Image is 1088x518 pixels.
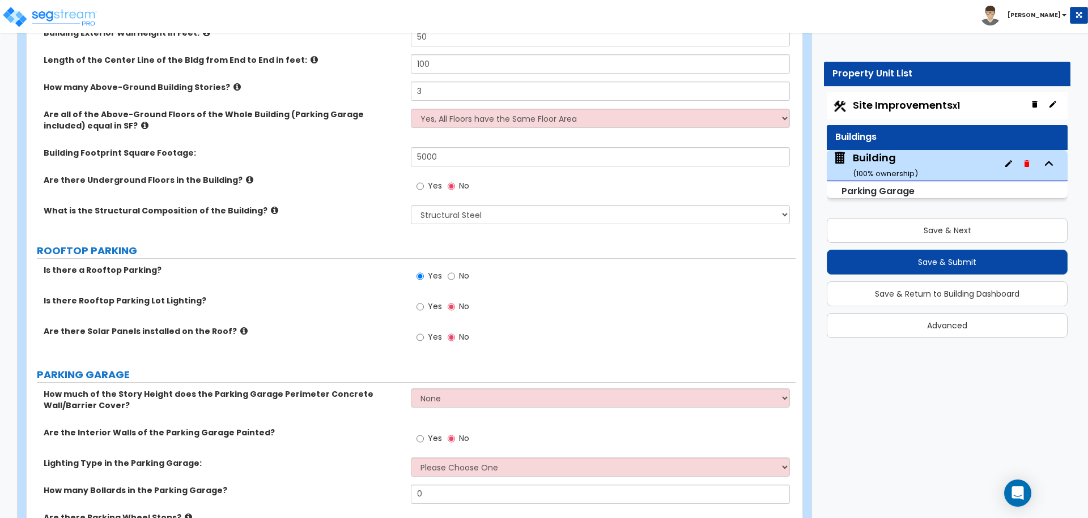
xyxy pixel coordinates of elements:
[827,281,1068,306] button: Save & Return to Building Dashboard
[37,243,796,258] label: ROOFTOP PARKING
[2,6,98,28] img: logo_pro_r.png
[428,331,442,343] span: Yes
[44,295,402,306] label: Is there Rooftop Parking Lot Lighting?
[44,427,402,438] label: Are the Interior Walls of the Parking Garage Painted?
[953,100,960,112] small: x1
[853,151,918,179] div: Building
[459,301,469,312] span: No
[853,168,918,179] small: ( 100 % ownership)
[428,270,442,281] span: Yes
[448,301,455,313] input: No
[233,83,241,91] i: click for more info!
[428,433,442,444] span: Yes
[416,331,424,344] input: Yes
[1004,480,1031,507] div: Open Intercom Messenger
[44,457,402,469] label: Lighting Type in the Parking Garage:
[44,82,402,93] label: How many Above-Ground Building Stories?
[44,54,402,66] label: Length of the Center Line of the Bldg from End to End in feet:
[1008,11,1061,19] b: [PERSON_NAME]
[37,367,796,382] label: PARKING GARAGE
[44,388,402,411] label: How much of the Story Height does the Parking Garage Perimeter Concrete Wall/Barrier Cover?
[44,109,402,131] label: Are all of the Above-Ground Floors of the Whole Building (Parking Garage included) equal in SF?
[853,98,960,112] span: Site Improvements
[832,151,918,179] span: Building
[311,55,318,64] i: click for more info!
[459,433,469,444] span: No
[44,147,402,159] label: Building Footprint Square Footage:
[428,180,442,191] span: Yes
[448,331,455,344] input: No
[459,270,469,281] span: No
[832,151,847,165] img: building.svg
[835,131,1059,144] div: Buildings
[44,205,402,216] label: What is the Structural Composition of the Building?
[459,331,469,343] span: No
[448,270,455,282] input: No
[240,327,248,335] i: click for more info!
[428,301,442,312] span: Yes
[832,99,847,114] img: Construction.png
[448,180,455,192] input: No
[44,174,402,186] label: Are there Underground Floors in the Building?
[44,485,402,496] label: How many Bollards in the Parking Garage?
[246,175,253,184] i: click for more info!
[827,250,1068,275] button: Save & Submit
[416,270,424,282] input: Yes
[416,433,424,445] input: Yes
[827,313,1068,338] button: Advanced
[832,67,1062,80] div: Property Unit List
[44,264,402,276] label: Is there a Rooftop Parking?
[416,180,424,192] input: Yes
[44,27,402,38] label: Building Exterior Wall Height in Feet:
[203,28,210,37] i: click for more info!
[448,433,455,445] input: No
[841,185,915,198] small: Parking Garage
[459,180,469,191] span: No
[44,326,402,337] label: Are there Solar Panels installed on the Roof?
[271,206,278,215] i: click for more info!
[416,301,424,313] input: Yes
[827,218,1068,243] button: Save & Next
[980,6,1000,25] img: avatar.png
[141,121,148,130] i: click for more info!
